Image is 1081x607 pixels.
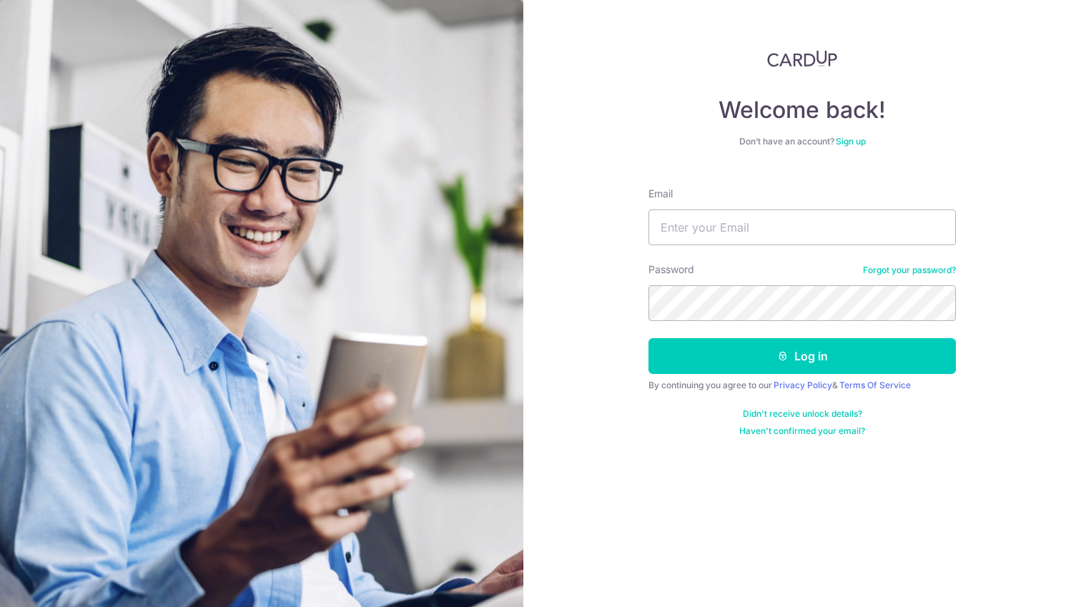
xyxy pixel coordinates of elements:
[648,187,673,201] label: Email
[648,380,956,391] div: By continuing you agree to our &
[648,209,956,245] input: Enter your Email
[739,425,865,437] a: Haven't confirmed your email?
[767,50,837,67] img: CardUp Logo
[648,96,956,124] h4: Welcome back!
[743,408,862,420] a: Didn't receive unlock details?
[836,136,866,147] a: Sign up
[774,380,832,390] a: Privacy Policy
[648,262,694,277] label: Password
[839,380,911,390] a: Terms Of Service
[648,136,956,147] div: Don’t have an account?
[648,338,956,374] button: Log in
[863,265,956,276] a: Forgot your password?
